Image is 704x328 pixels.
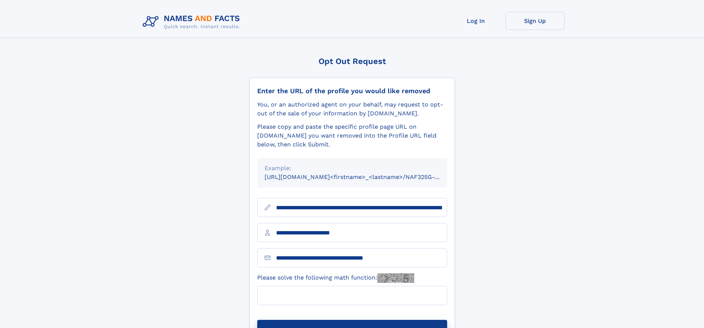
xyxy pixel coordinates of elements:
a: Log In [446,12,506,30]
img: Logo Names and Facts [140,12,246,32]
div: Enter the URL of the profile you would like removed [257,87,447,95]
div: Example: [265,164,440,173]
a: Sign Up [506,12,565,30]
label: Please solve the following math function: [257,273,414,283]
small: [URL][DOMAIN_NAME]<firstname>_<lastname>/NAF325G-xxxxxxxx [265,173,461,180]
div: Opt Out Request [249,57,455,66]
div: Please copy and paste the specific profile page URL on [DOMAIN_NAME] you want removed into the Pr... [257,122,447,149]
div: You, or an authorized agent on your behalf, may request to opt-out of the sale of your informatio... [257,100,447,118]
